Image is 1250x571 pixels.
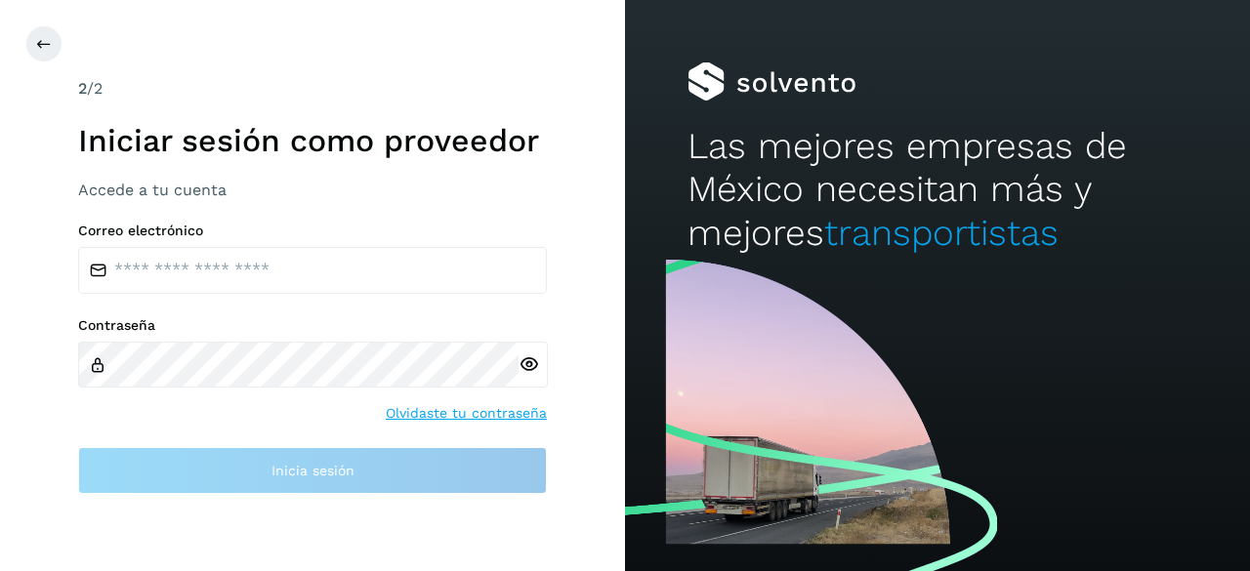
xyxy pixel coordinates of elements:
label: Correo electrónico [78,223,547,239]
button: Inicia sesión [78,447,547,494]
a: Olvidaste tu contraseña [386,403,547,424]
span: transportistas [824,212,1059,254]
span: 2 [78,79,87,98]
span: Inicia sesión [271,464,354,477]
h1: Iniciar sesión como proveedor [78,122,547,159]
label: Contraseña [78,317,547,334]
h2: Las mejores empresas de México necesitan más y mejores [687,125,1187,255]
div: /2 [78,77,547,101]
h3: Accede a tu cuenta [78,181,547,199]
